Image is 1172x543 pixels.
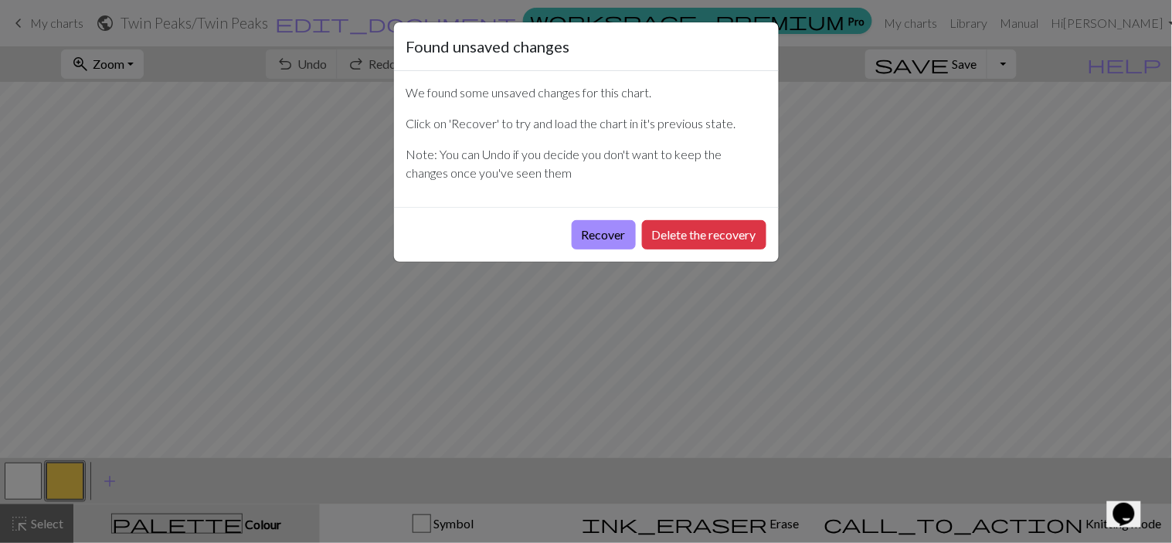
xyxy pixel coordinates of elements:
p: Click on 'Recover' to try and load the chart in it's previous state. [406,114,766,133]
iframe: chat widget [1107,481,1157,528]
button: Delete the recovery [642,220,766,249]
button: Recover [572,220,636,249]
p: Note: You can Undo if you decide you don't want to keep the changes once you've seen them [406,145,766,182]
p: We found some unsaved changes for this chart. [406,83,766,102]
h5: Found unsaved changes [406,35,570,58]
